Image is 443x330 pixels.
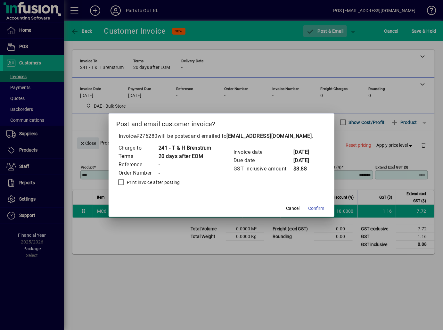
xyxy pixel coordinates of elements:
td: Due date [233,156,293,165]
td: Order Number [118,169,158,177]
td: GST inclusive amount [233,165,293,173]
td: Terms [118,152,158,161]
td: - [158,169,212,177]
td: [DATE] [293,156,319,165]
h2: Post and email customer invoice? [109,113,335,132]
p: Invoice will be posted . [116,132,327,140]
td: Reference [118,161,158,169]
td: 241 - T & H Brenstrum [158,144,212,152]
b: [EMAIL_ADDRESS][DOMAIN_NAME] [227,133,312,139]
label: Print invoice after posting [126,179,180,186]
td: 20 days after EOM [158,152,212,161]
span: Confirm [308,205,324,212]
button: Cancel [283,203,303,214]
span: Cancel [286,205,299,212]
span: and emailed to [191,133,312,139]
button: Confirm [306,203,327,214]
td: [DATE] [293,148,319,156]
td: Charge to [118,144,158,152]
span: #276280 [136,133,158,139]
td: $8.88 [293,165,319,173]
td: Invoice date [233,148,293,156]
td: - [158,161,212,169]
